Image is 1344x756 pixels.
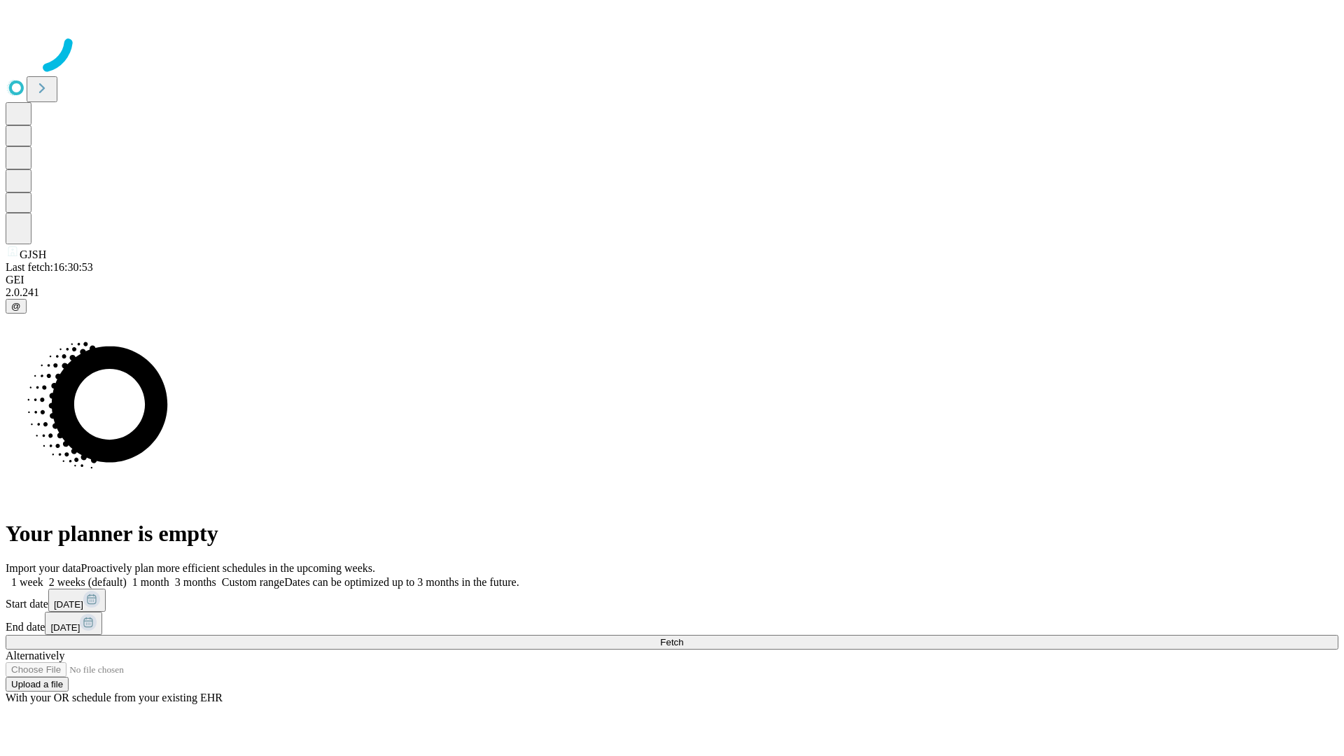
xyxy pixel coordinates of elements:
[50,622,80,633] span: [DATE]
[54,599,83,610] span: [DATE]
[20,248,46,260] span: GJSH
[11,576,43,588] span: 1 week
[6,261,93,273] span: Last fetch: 16:30:53
[6,612,1338,635] div: End date
[45,612,102,635] button: [DATE]
[6,286,1338,299] div: 2.0.241
[6,562,81,574] span: Import your data
[175,576,216,588] span: 3 months
[6,650,64,661] span: Alternatively
[6,677,69,692] button: Upload a file
[6,635,1338,650] button: Fetch
[48,589,106,612] button: [DATE]
[284,576,519,588] span: Dates can be optimized up to 3 months in the future.
[222,576,284,588] span: Custom range
[81,562,375,574] span: Proactively plan more efficient schedules in the upcoming weeks.
[132,576,169,588] span: 1 month
[6,692,223,703] span: With your OR schedule from your existing EHR
[11,301,21,311] span: @
[660,637,683,647] span: Fetch
[6,521,1338,547] h1: Your planner is empty
[49,576,127,588] span: 2 weeks (default)
[6,274,1338,286] div: GEI
[6,589,1338,612] div: Start date
[6,299,27,314] button: @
